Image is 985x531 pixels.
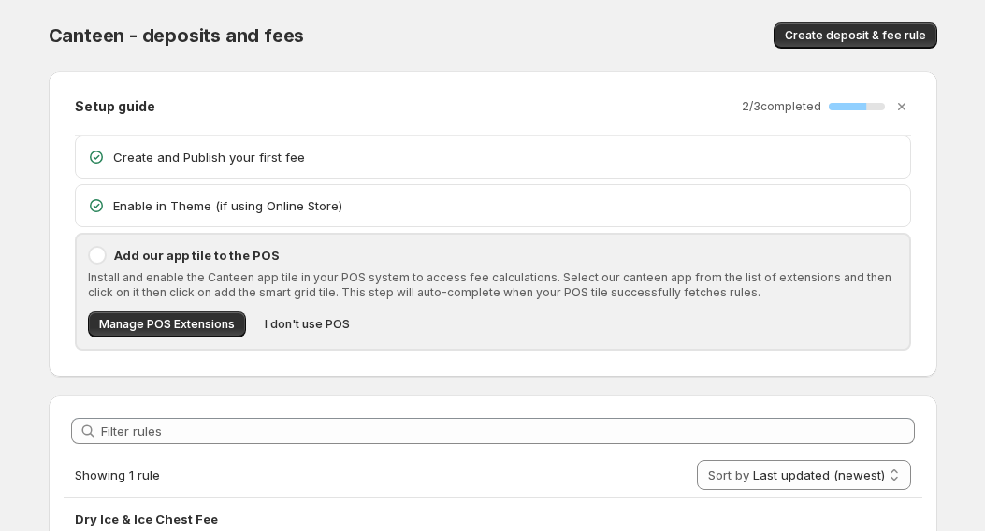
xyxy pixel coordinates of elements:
button: Manage POS Extensions [88,311,246,337]
h2: Setup guide [75,97,155,116]
button: I don't use POS [253,311,361,337]
h3: Dry Ice & Ice Chest Fee [75,509,911,528]
span: Showing 1 rule [75,467,160,482]
p: Create and Publish your first fee [113,148,899,166]
button: Dismiss setup guide [889,93,915,120]
input: Filter rules [101,418,915,444]
p: 2 / 3 completed [742,99,821,114]
button: Create deposit & fee rule [774,22,937,49]
p: Add our app tile to the POS [114,246,898,265]
span: Canteen - deposits and fees [49,24,305,47]
span: Create deposit & fee rule [785,28,926,43]
span: Manage POS Extensions [99,317,235,332]
p: Install and enable the Canteen app tile in your POS system to access fee calculations. Select our... [88,270,898,300]
span: I don't use POS [265,317,350,332]
p: Enable in Theme (if using Online Store) [113,196,899,215]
